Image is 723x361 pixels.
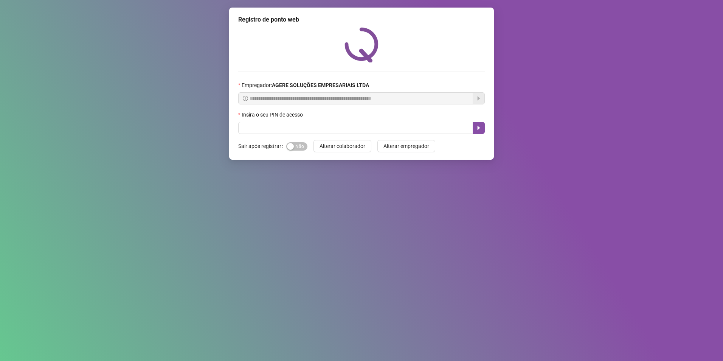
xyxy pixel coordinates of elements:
span: Alterar empregador [383,142,429,150]
span: Empregador : [242,81,369,89]
button: Alterar empregador [377,140,435,152]
span: Alterar colaborador [320,142,365,150]
span: info-circle [243,96,248,101]
div: Registro de ponto web [238,15,485,24]
label: Sair após registrar [238,140,286,152]
img: QRPoint [344,27,379,62]
span: caret-right [476,125,482,131]
button: Alterar colaborador [313,140,371,152]
label: Insira o seu PIN de acesso [238,110,308,119]
strong: AGERE SOLUÇÕES EMPRESARIAIS LTDA [272,82,369,88]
